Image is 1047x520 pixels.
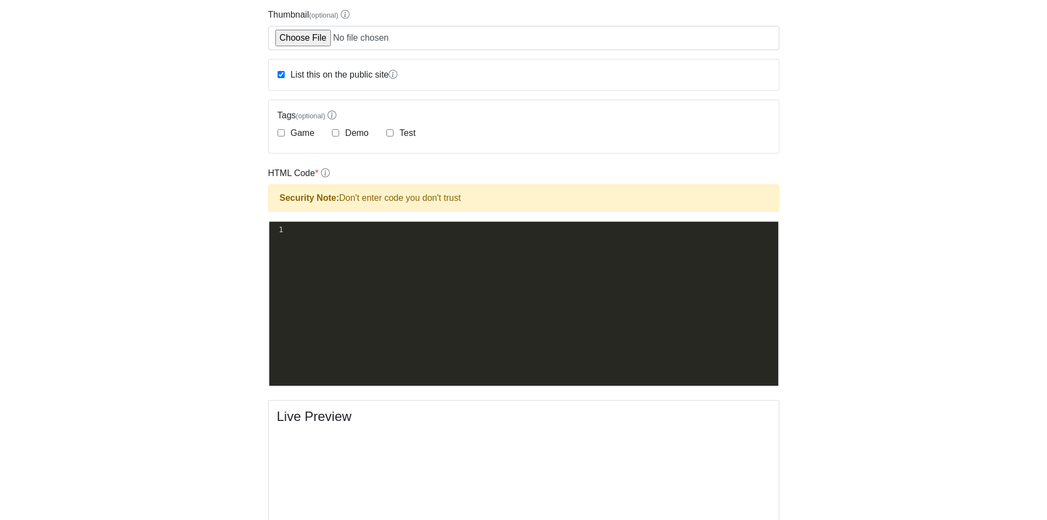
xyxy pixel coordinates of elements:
[397,127,416,140] label: Test
[268,184,779,212] div: Don't enter code you don't trust
[289,127,315,140] label: Game
[277,409,771,425] h4: Live Preview
[309,11,338,19] span: (optional)
[289,68,398,81] label: List this on the public site
[296,112,325,120] span: (optional)
[280,193,339,202] strong: Security Note:
[278,109,770,122] label: Tags
[268,167,330,180] label: HTML Code
[269,224,285,236] div: 1
[268,8,350,21] label: Thumbnail
[343,127,369,140] label: Demo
